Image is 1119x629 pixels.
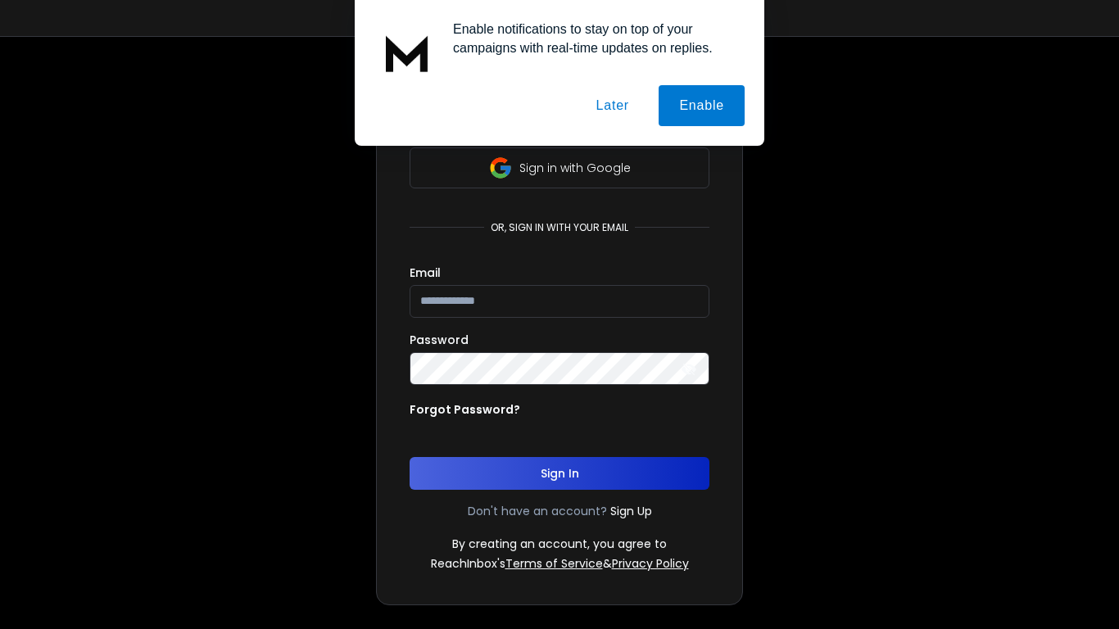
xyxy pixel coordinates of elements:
p: Forgot Password? [410,401,520,418]
p: By creating an account, you agree to [452,536,667,552]
label: Email [410,267,441,278]
p: or, sign in with your email [484,221,635,234]
button: Sign In [410,457,709,490]
a: Privacy Policy [612,555,689,572]
button: Enable [659,85,745,126]
img: notification icon [374,20,440,85]
a: Sign Up [610,503,652,519]
button: Later [575,85,649,126]
button: Sign in with Google [410,147,709,188]
p: Sign in with Google [519,160,631,176]
p: ReachInbox's & [431,555,689,572]
div: Enable notifications to stay on top of your campaigns with real-time updates on replies. [440,20,745,57]
p: Don't have an account? [468,503,607,519]
a: Terms of Service [505,555,603,572]
label: Password [410,334,469,346]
